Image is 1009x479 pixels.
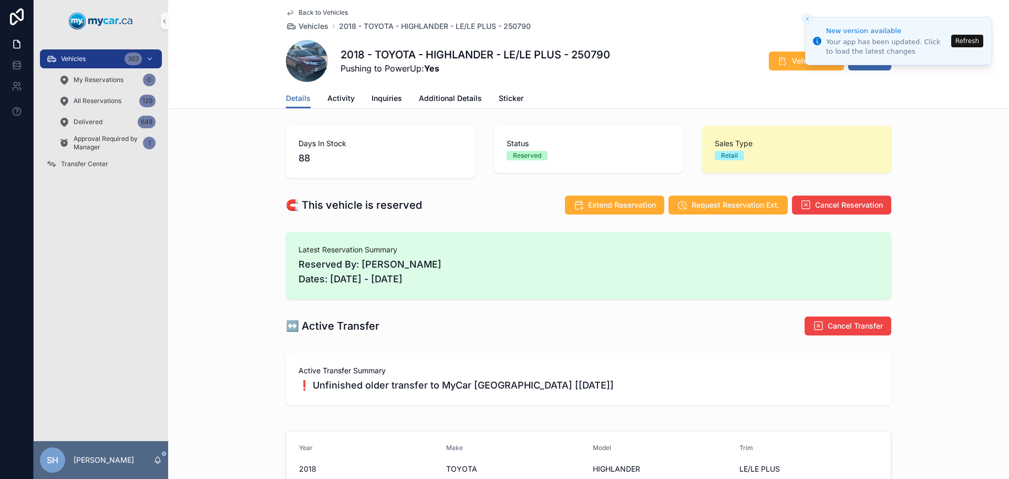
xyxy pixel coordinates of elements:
[341,47,610,62] h1: 2018 - TOYOTA - HIGHLANDER - LE/LE PLUS - 250790
[298,8,348,17] span: Back to Vehicles
[139,95,156,107] div: 129
[125,53,142,65] div: 363
[513,151,541,160] div: Reserved
[61,55,86,63] span: Vehicles
[446,464,585,474] span: TOYOTA
[372,89,402,110] a: Inquiries
[298,257,879,287] span: Reserved By: [PERSON_NAME] Dates: [DATE] - [DATE]
[298,378,879,393] span: ❗ Unfinished older transfer to MyCar [GEOGRAPHIC_DATA] [[DATE]]
[826,37,948,56] div: Your app has been updated. Click to load the latest changes
[143,74,156,86] div: 0
[739,444,753,452] span: Trim
[74,135,139,151] span: Approval Required by Manager
[372,93,402,104] span: Inquiries
[286,89,311,109] a: Details
[61,160,108,168] span: Transfer Center
[138,116,156,128] div: 648
[588,200,656,210] span: Extend Reservation
[53,70,162,89] a: My Reservations0
[298,244,879,255] span: Latest Reservation Summary
[286,8,348,17] a: Back to Vehicles
[341,62,610,75] span: Pushing to PowerUp:
[69,13,133,29] img: App logo
[299,464,438,474] span: 2018
[446,444,463,452] span: Make
[792,196,891,215] button: Cancel Reservation
[47,454,58,466] span: SH
[327,89,355,110] a: Activity
[593,464,731,474] span: HIGHLANDER
[339,21,531,32] a: 2018 - TOYOTA - HIGHLANDER - LE/LE PLUS - 250790
[828,321,883,331] span: Cancel Transfer
[424,63,439,74] strong: Yes
[286,319,379,333] h1: ↔️ Active Transfer
[815,200,883,210] span: Cancel Reservation
[286,93,311,104] span: Details
[507,138,671,149] span: Status
[34,42,168,187] div: scrollable content
[721,151,738,160] div: Retail
[826,26,948,36] div: New version available
[419,89,482,110] a: Additional Details
[299,444,313,452] span: Year
[286,21,328,32] a: Vehicles
[74,97,121,105] span: All Reservations
[951,35,983,47] button: Refresh
[74,76,123,84] span: My Reservations
[769,52,844,70] button: Vehicle Sold
[286,198,422,212] h1: 🧲 This vehicle is reserved
[565,196,664,215] button: Extend Reservation
[805,317,891,335] button: Cancel Transfer
[692,200,779,210] span: Request Reservation Ext.
[40,49,162,68] a: Vehicles363
[40,155,162,174] a: Transfer Center
[792,56,836,66] span: Vehicle Sold
[298,151,462,166] span: 88
[499,89,523,110] a: Sticker
[739,464,878,474] span: LE/LE PLUS
[143,137,156,149] div: 1
[327,93,355,104] span: Activity
[802,14,812,24] button: Close toast
[53,134,162,152] a: Approval Required by Manager1
[668,196,788,215] button: Request Reservation Ext.
[419,93,482,104] span: Additional Details
[53,113,162,131] a: Delivered648
[74,118,102,126] span: Delivered
[298,21,328,32] span: Vehicles
[74,455,134,465] p: [PERSON_NAME]
[593,444,611,452] span: Model
[499,93,523,104] span: Sticker
[53,91,162,110] a: All Reservations129
[298,365,879,376] span: Active Transfer Summary
[715,138,879,149] span: Sales Type
[298,138,462,149] span: Days In Stock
